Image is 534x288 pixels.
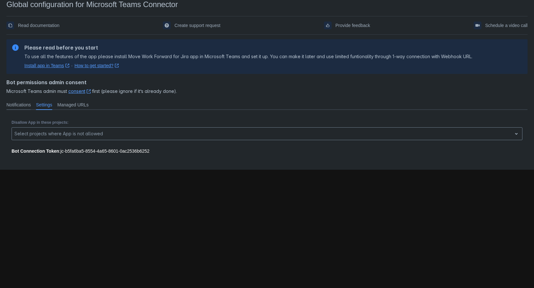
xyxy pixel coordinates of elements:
[163,20,220,31] a: Create support request
[6,102,31,108] span: Notifications
[513,130,520,138] span: open
[6,20,59,31] a: Read documentation
[12,120,522,125] p: Disallow App in these projects:
[8,23,13,28] span: documentation
[335,20,370,31] span: Provide feedback
[6,79,528,85] h4: Bot permissions admin consent
[74,62,119,69] a: How to get started?
[68,88,91,94] a: consent
[325,23,330,28] span: feedback
[164,23,169,28] span: support
[324,20,370,31] a: Provide feedback
[57,102,89,108] span: Managed URLs
[24,62,69,69] a: Install app in Teams
[474,20,528,31] a: Schedule a video call
[24,53,472,60] p: To use all the features of the app please install Move Work Forward for Jira app in Microsoft Tea...
[36,102,52,108] span: Settings
[12,44,19,51] span: information
[485,20,528,31] span: Schedule a video call
[24,44,472,51] h2: Please read before you start
[12,148,522,154] div: : jc-b5fa6ba5-8554-4a65-8601-0ac2536b6252
[174,20,220,31] span: Create support request
[12,148,59,154] strong: Bot Connection Token
[475,23,480,28] span: videoCall
[6,88,528,94] span: Microsoft Teams admin must first (please ignore if it’s already done).
[18,20,59,31] span: Read documentation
